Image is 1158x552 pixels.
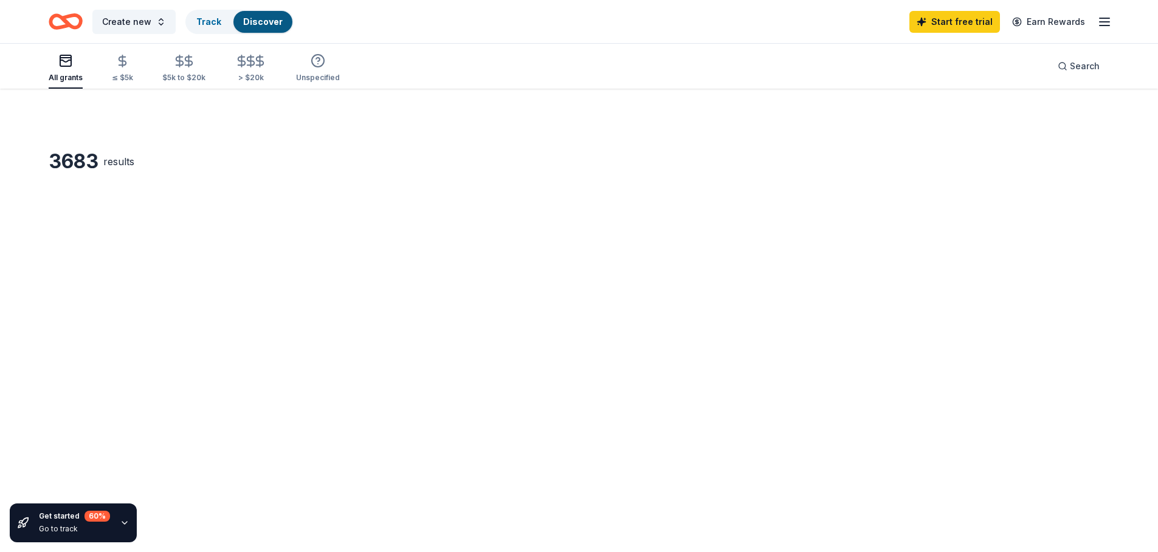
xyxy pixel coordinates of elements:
div: All grants [49,73,83,83]
div: results [103,154,134,169]
button: ≤ $5k [112,49,133,89]
button: > $20k [235,49,267,89]
div: 60 % [84,511,110,522]
div: Get started [39,511,110,522]
div: Unspecified [296,73,340,83]
span: Create new [102,15,151,29]
a: Home [49,7,83,36]
span: Search [1070,59,1100,73]
a: Earn Rewards [1005,11,1092,33]
button: $5k to $20k [162,49,205,89]
div: ≤ $5k [112,73,133,83]
button: All grants [49,49,83,89]
div: > $20k [235,73,267,83]
div: Go to track [39,524,110,534]
a: Start free trial [909,11,1000,33]
a: Track [196,16,221,27]
a: Discover [243,16,283,27]
button: TrackDiscover [185,10,294,34]
button: Search [1048,54,1109,78]
div: 3683 [49,149,98,174]
button: Create new [92,10,176,34]
div: $5k to $20k [162,73,205,83]
button: Unspecified [296,49,340,89]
